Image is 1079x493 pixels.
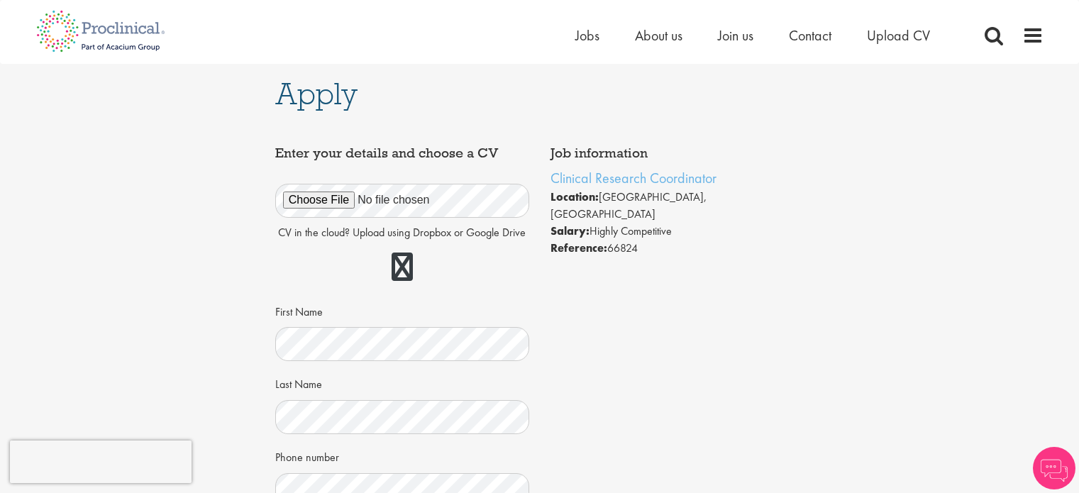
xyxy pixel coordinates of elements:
label: Phone number [275,445,339,466]
label: First Name [275,299,323,321]
img: Chatbot [1033,447,1075,489]
h4: Job information [550,146,804,160]
a: About us [635,26,682,45]
h4: Enter your details and choose a CV [275,146,529,160]
strong: Reference: [550,240,607,255]
label: Last Name [275,372,322,393]
li: [GEOGRAPHIC_DATA], [GEOGRAPHIC_DATA] [550,189,804,223]
a: Jobs [575,26,599,45]
li: Highly Competitive [550,223,804,240]
a: Upload CV [867,26,930,45]
a: Clinical Research Coordinator [550,169,716,187]
span: Apply [275,74,358,113]
strong: Location: [550,189,599,204]
p: CV in the cloud? Upload using Dropbox or Google Drive [275,225,529,241]
li: 66824 [550,240,804,257]
a: Contact [789,26,831,45]
iframe: reCAPTCHA [10,441,192,483]
strong: Salary: [550,223,590,238]
a: Join us [718,26,753,45]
